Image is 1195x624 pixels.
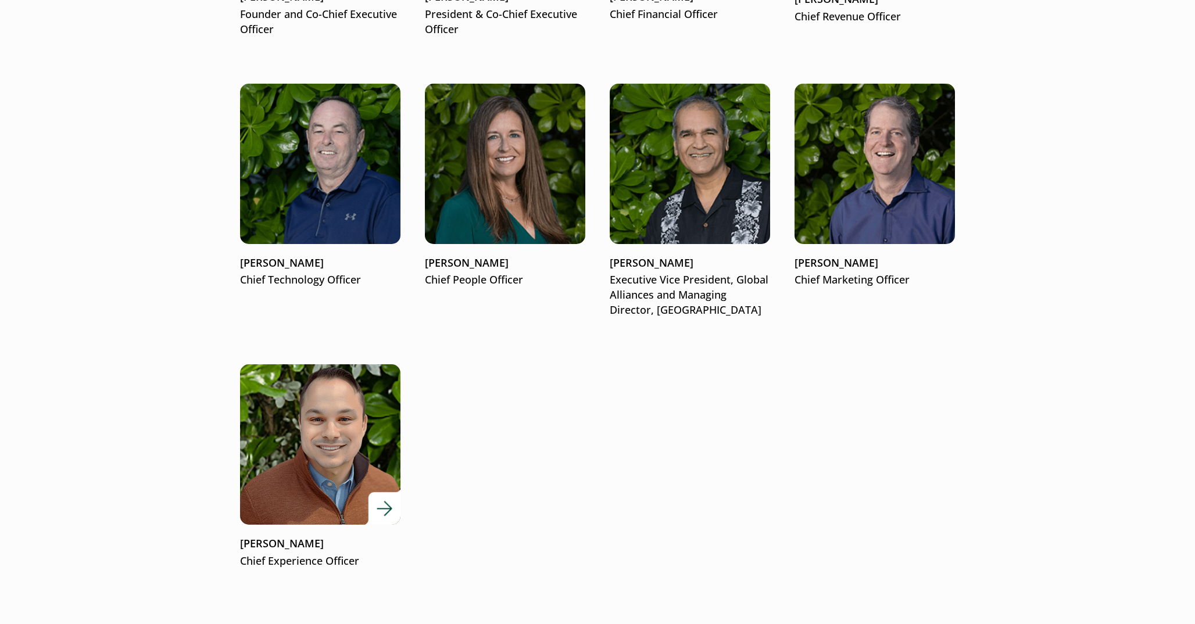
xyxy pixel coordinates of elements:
p: Chief Experience Officer [240,554,400,569]
a: Tom Russell[PERSON_NAME]Chief Marketing Officer [795,84,955,288]
a: [PERSON_NAME]Chief Experience Officer [240,364,400,569]
p: Chief Revenue Officer [795,9,955,24]
p: [PERSON_NAME] [610,256,770,271]
p: President & Co-Chief Executive Officer [425,7,585,37]
p: [PERSON_NAME] [240,536,400,551]
p: Chief Financial Officer [610,7,770,22]
img: Haresh Gangwani [610,84,770,244]
p: [PERSON_NAME] [795,256,955,271]
img: Kim Hiler [425,84,585,244]
img: Kevin Wilson [240,84,400,244]
p: Executive Vice President, Global Alliances and Managing Director, [GEOGRAPHIC_DATA] [610,272,770,318]
p: Chief Technology Officer [240,272,400,288]
p: Founder and Co-Chief Executive Officer [240,7,400,37]
img: Tom Russell [795,84,955,244]
p: Chief Marketing Officer [795,272,955,288]
a: Kevin Wilson[PERSON_NAME]Chief Technology Officer [240,84,400,288]
p: [PERSON_NAME] [425,256,585,271]
p: Chief People Officer [425,272,585,288]
a: Kim Hiler[PERSON_NAME]Chief People Officer [425,84,585,288]
p: [PERSON_NAME] [240,256,400,271]
a: Haresh Gangwani[PERSON_NAME]Executive Vice President, Global Alliances and Managing Director, [GE... [610,84,770,318]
